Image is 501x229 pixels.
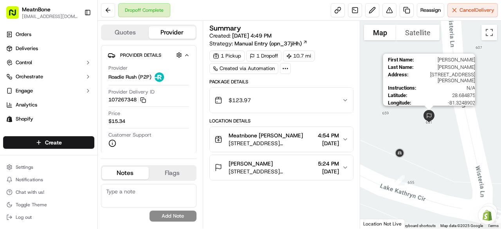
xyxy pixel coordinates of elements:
button: Settings [3,162,94,173]
div: Location Details [209,118,353,124]
span: Manual Entry (opn_37jiHh) [234,40,302,47]
a: Created via Automation [209,63,278,74]
a: Orders [3,28,94,41]
button: 107267348 [108,96,146,103]
a: Manual Entry (opn_37jiHh) [234,40,308,47]
div: Package Details [209,79,353,85]
button: Start new chat [133,77,142,86]
button: Flags [149,167,196,179]
span: Map data ©2025 Google [440,224,483,228]
span: N/A [419,85,475,91]
span: Provider [108,65,128,72]
span: Toggle Theme [16,202,47,208]
button: Show satellite imagery [396,25,440,40]
div: We're available if you need us! [27,82,99,88]
button: Engage [3,85,94,97]
button: [PERSON_NAME][STREET_ADDRESS][PERSON_NAME]5:24 PM[DATE] [210,155,353,180]
span: [PERSON_NAME] [229,160,273,168]
div: 10.7 mi [283,50,315,61]
button: MeatnBone [22,5,50,13]
span: First Name : [387,57,414,63]
span: Last Name : [387,64,413,70]
span: 5:24 PM [318,160,339,168]
span: [STREET_ADDRESS][PERSON_NAME] [229,168,315,175]
span: Longitude : [387,100,411,106]
button: Provider [149,26,196,39]
span: [DATE] [318,139,339,147]
button: Chat with us! [3,187,94,198]
span: -81.3248902 [414,100,475,106]
button: Map camera controls [481,204,497,219]
img: Google [362,218,388,229]
button: [EMAIL_ADDRESS][DOMAIN_NAME] [22,13,78,20]
span: Analytics [16,101,37,108]
button: Keyboard shortcuts [402,223,436,229]
img: Shopify logo [6,116,13,122]
span: 4:54 PM [318,132,339,139]
span: Latitude : [387,92,407,98]
span: Instructions : [387,85,416,91]
span: Pylon [78,132,95,138]
button: Create [3,136,94,149]
div: 📗 [8,114,14,120]
button: Provider Details [108,49,190,61]
a: 📗Knowledge Base [5,110,63,124]
span: Notifications [16,177,43,183]
div: Strategy: [209,40,308,47]
span: Provider Delivery ID [108,88,155,96]
a: Shopify [3,113,94,125]
button: Quotes [102,26,149,39]
span: Settings [16,164,33,170]
a: Analytics [3,99,94,111]
span: Create [45,139,62,146]
div: 21 [391,172,408,189]
span: [PERSON_NAME] [416,64,475,70]
span: Engage [16,87,33,94]
a: Terms (opens in new tab) [488,224,499,228]
div: 💻 [66,114,72,120]
span: $123.97 [229,96,251,104]
div: 1 Pickup [209,50,245,61]
span: [STREET_ADDRESS][PERSON_NAME] [229,139,315,147]
button: Notifications [3,174,94,185]
span: [DATE] 4:49 PM [232,32,272,39]
button: Log out [3,212,94,223]
span: [STREET_ADDRESS][PERSON_NAME] [411,72,475,83]
img: Nash [8,7,23,23]
div: Location Not Live [360,219,405,229]
span: Cancel Delivery [460,7,494,14]
span: Control [16,59,32,66]
a: Powered byPylon [55,132,95,138]
span: Price [108,110,120,117]
button: Toggle fullscreen view [481,25,497,40]
a: Open this area in Google Maps (opens a new window) [362,218,388,229]
a: Deliveries [3,42,94,55]
span: Chat with us! [16,189,44,195]
button: Show street map [364,25,396,40]
a: 💻API Documentation [63,110,129,124]
img: 1736555255976-a54dd68f-1ca7-489b-9aae-adbdc363a1c4 [8,74,22,88]
span: Meatnbone [PERSON_NAME] [229,132,303,139]
span: Knowledge Base [16,113,60,121]
span: Orchestrate [16,73,43,80]
button: Notes [102,167,149,179]
span: 28.684875 [410,92,475,98]
span: Deliveries [16,45,38,52]
span: Log out [16,214,32,220]
span: [PERSON_NAME] [417,57,475,63]
p: Welcome 👋 [8,31,142,43]
button: Reassign [417,3,444,17]
div: Start new chat [27,74,128,82]
span: Shopify [16,115,33,123]
button: MeatnBone[EMAIL_ADDRESS][DOMAIN_NAME] [3,3,81,22]
button: Orchestrate [3,70,94,83]
span: Address : [387,72,408,83]
img: roadie-logo-v2.jpg [155,72,164,82]
span: Customer Support [108,132,151,139]
button: CancelDelivery [447,3,498,17]
input: Got a question? Start typing here... [20,50,141,58]
button: Control [3,56,94,69]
